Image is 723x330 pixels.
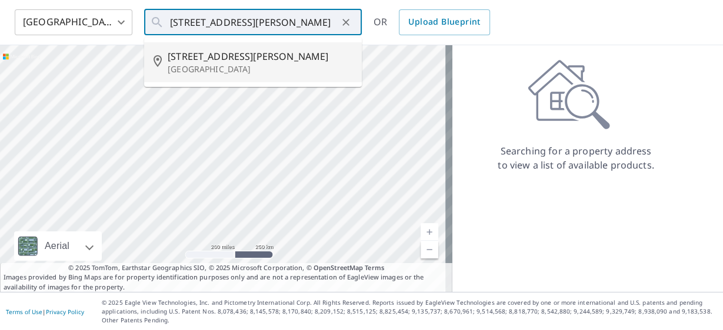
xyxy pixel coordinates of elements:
a: Current Level 5, Zoom In [421,223,438,241]
a: Privacy Policy [46,308,84,316]
a: Terms of Use [6,308,42,316]
span: Upload Blueprint [408,15,480,29]
a: OpenStreetMap [314,263,363,272]
span: © 2025 TomTom, Earthstar Geographics SIO, © 2025 Microsoft Corporation, © [68,263,384,273]
input: Search by address or latitude-longitude [170,6,338,39]
a: Terms [365,263,384,272]
div: Aerial [41,231,73,261]
p: Searching for a property address to view a list of available products. [497,144,655,172]
p: © 2025 Eagle View Technologies, Inc. and Pictometry International Corp. All Rights Reserved. Repo... [102,298,717,325]
div: [GEOGRAPHIC_DATA] [15,6,132,39]
p: [GEOGRAPHIC_DATA] [168,63,352,75]
div: OR [374,9,490,35]
button: Clear [338,14,354,31]
span: [STREET_ADDRESS][PERSON_NAME] [168,49,352,63]
div: Aerial [14,231,102,261]
a: Current Level 5, Zoom Out [421,241,438,258]
p: | [6,308,84,315]
a: Upload Blueprint [399,9,489,35]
